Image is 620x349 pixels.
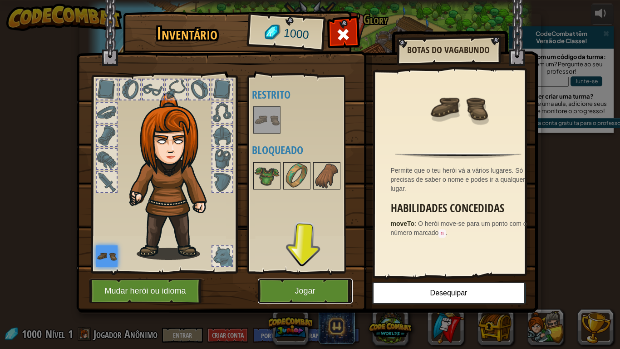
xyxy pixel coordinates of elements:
img: portrait.png [254,163,280,189]
h4: Bloqueado [252,144,366,156]
h1: Inventário [129,24,245,43]
strong: moveTo [391,220,415,227]
button: Jogar [258,279,353,304]
h3: Habilidades Concedidas [391,202,531,214]
img: portrait.png [96,245,118,267]
span: O herói move-se para um ponto com o número marcado . [391,220,527,236]
button: Desequipar [372,282,526,304]
h4: Restrito [252,89,366,100]
img: hair_f2.png [125,93,223,260]
img: portrait.png [254,107,280,133]
img: portrait.png [429,78,488,137]
span: : [414,220,418,227]
div: Permite que o teu herói vá a vários lugares. Só precisas de saber o nome e podes ir a qualquer lu... [391,166,531,193]
span: 1000 [283,25,310,43]
button: Mudar herói ou idioma [89,279,204,304]
img: portrait.png [284,163,310,189]
img: hr.png [395,153,521,159]
h2: Botas do Vagabundo [406,45,491,55]
img: portrait.png [314,163,340,189]
code: n [438,229,446,238]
